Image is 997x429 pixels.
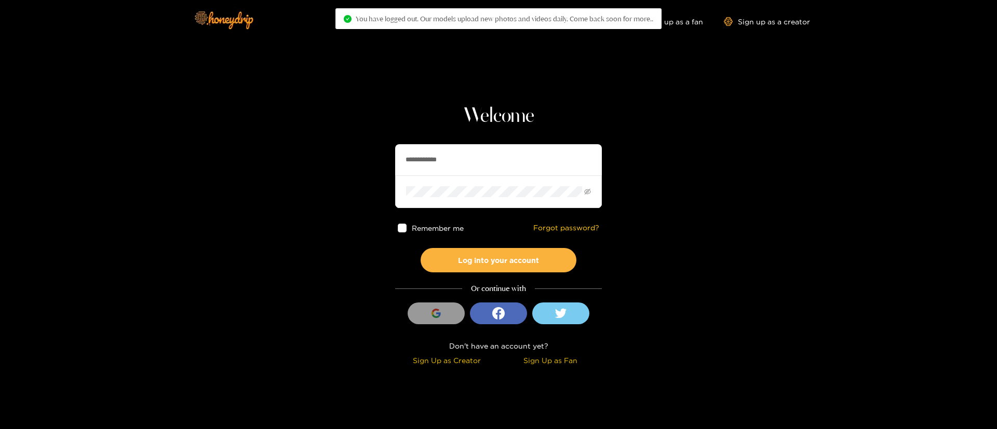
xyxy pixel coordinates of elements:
div: Sign Up as Creator [398,354,496,366]
div: Sign Up as Fan [501,354,599,366]
span: eye-invisible [584,188,591,195]
a: Sign up as a fan [632,17,703,26]
span: check-circle [344,15,352,23]
button: Log into your account [421,248,576,272]
div: Don't have an account yet? [395,340,602,352]
a: Forgot password? [533,224,599,232]
div: Or continue with [395,283,602,295]
a: Sign up as a creator [724,17,810,26]
span: Remember me [412,224,464,232]
h1: Welcome [395,104,602,129]
span: You have logged out. Our models upload new photos and videos daily. Come back soon for more.. [356,15,653,23]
